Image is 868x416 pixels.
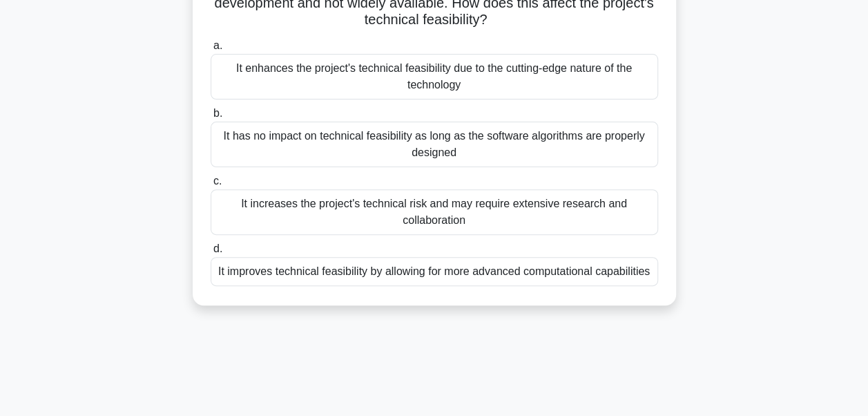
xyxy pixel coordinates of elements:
span: c. [213,175,222,187]
div: It improves technical feasibility by allowing for more advanced computational capabilities [211,257,658,286]
div: It has no impact on technical feasibility as long as the software algorithms are properly designed [211,122,658,167]
span: d. [213,243,222,254]
span: a. [213,39,222,51]
div: It enhances the project's technical feasibility due to the cutting-edge nature of the technology [211,54,658,100]
div: It increases the project's technical risk and may require extensive research and collaboration [211,189,658,235]
span: b. [213,107,222,119]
